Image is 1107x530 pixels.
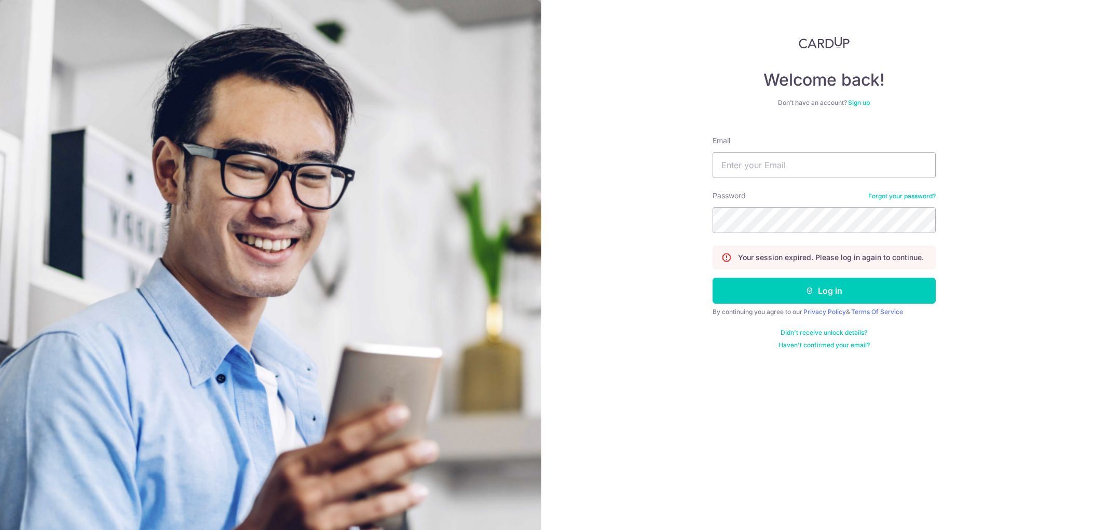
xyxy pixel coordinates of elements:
[713,191,746,201] label: Password
[799,36,850,49] img: CardUp Logo
[713,99,936,107] div: Don’t have an account?
[868,192,936,200] a: Forgot your password?
[848,99,870,106] a: Sign up
[713,135,730,146] label: Email
[713,152,936,178] input: Enter your Email
[713,308,936,316] div: By continuing you agree to our &
[738,252,924,263] p: Your session expired. Please log in again to continue.
[778,341,870,349] a: Haven't confirmed your email?
[781,329,867,337] a: Didn't receive unlock details?
[851,308,903,316] a: Terms Of Service
[713,70,936,90] h4: Welcome back!
[803,308,846,316] a: Privacy Policy
[713,278,936,304] button: Log in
